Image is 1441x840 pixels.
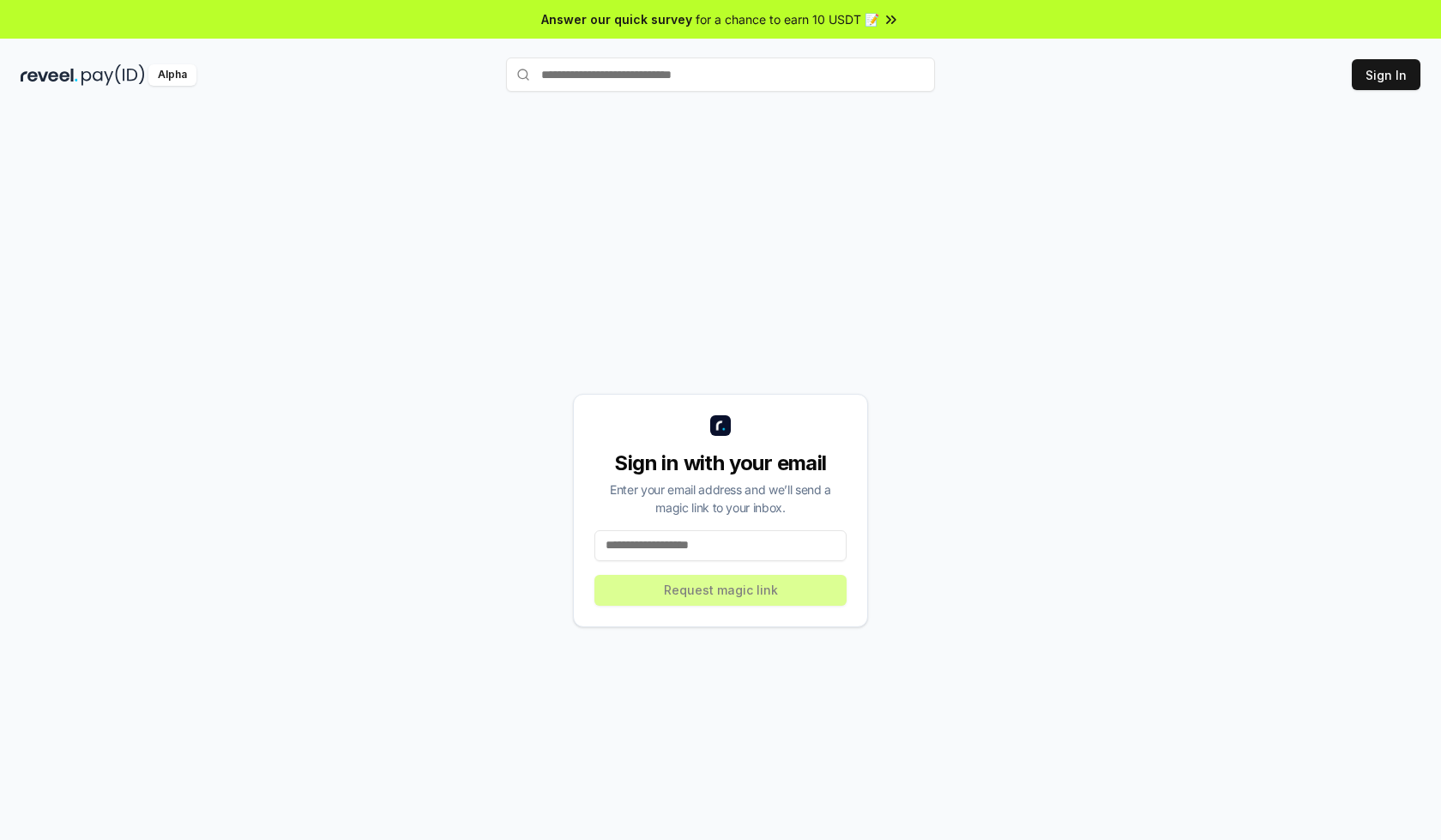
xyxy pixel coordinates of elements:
[1352,59,1420,90] button: Sign In
[594,480,847,517] div: Enter your email address and we’ll send a magic link to your inbox.
[696,10,879,28] span: for a chance to earn 10 USDT 📝
[710,415,731,436] img: logo_small
[81,64,145,86] img: pay_id
[148,64,196,86] div: Alpha
[594,450,847,477] div: Sign in with your email
[541,10,692,28] span: Answer our quick survey
[21,64,78,86] img: reveel_dark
